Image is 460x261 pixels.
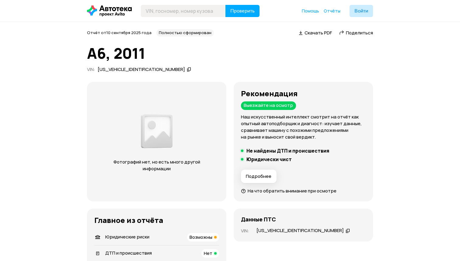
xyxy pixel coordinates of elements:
div: [US_VEHICLE_IDENTIFICATION_NUMBER] [256,227,344,234]
span: Войти [354,9,368,13]
p: Наш искусственный интеллект смотрит на отчёт как опытный автоподборщик и диагност: изучает данные... [241,114,366,140]
div: [US_VEHICLE_IDENTIFICATION_NUMBER] [98,66,185,73]
span: Юридические риски [105,234,149,240]
div: Полностью сформирован [156,29,214,37]
a: На что обратить внимание при осмотре [241,188,336,194]
a: Отчёты [324,8,340,14]
div: Выезжайте на осмотр [241,101,296,110]
button: Проверить [225,5,260,17]
span: Проверить [230,9,255,13]
span: VIN : [87,66,95,72]
a: Скачать PDF [299,30,332,36]
a: Помощь [302,8,319,14]
p: VIN : [241,227,249,234]
span: Подробнее [246,173,271,179]
button: Подробнее [241,170,277,183]
h4: Данные ПТС [241,216,276,223]
input: VIN, госномер, номер кузова [141,5,226,17]
span: Нет [204,250,212,256]
h5: Юридически чист [246,156,292,162]
h3: Рекомендация [241,89,366,98]
span: Поделиться [346,30,373,36]
a: Поделиться [339,30,373,36]
h3: Главное из отчёта [94,216,219,224]
span: ДТП и происшествия [105,250,152,256]
span: Скачать PDF [305,30,332,36]
span: Отчёт от 10 сентября 2025 года [87,30,152,35]
span: Возможны [190,234,212,240]
img: d89e54fb62fcf1f0.png [139,111,174,151]
h1: A6, 2011 [87,45,373,62]
h5: Не найдены ДТП и происшествия [246,148,329,154]
p: Фотографий нет, но есть много другой информации [99,159,214,172]
button: Войти [350,5,373,17]
span: На что обратить внимание при осмотре [248,188,336,194]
